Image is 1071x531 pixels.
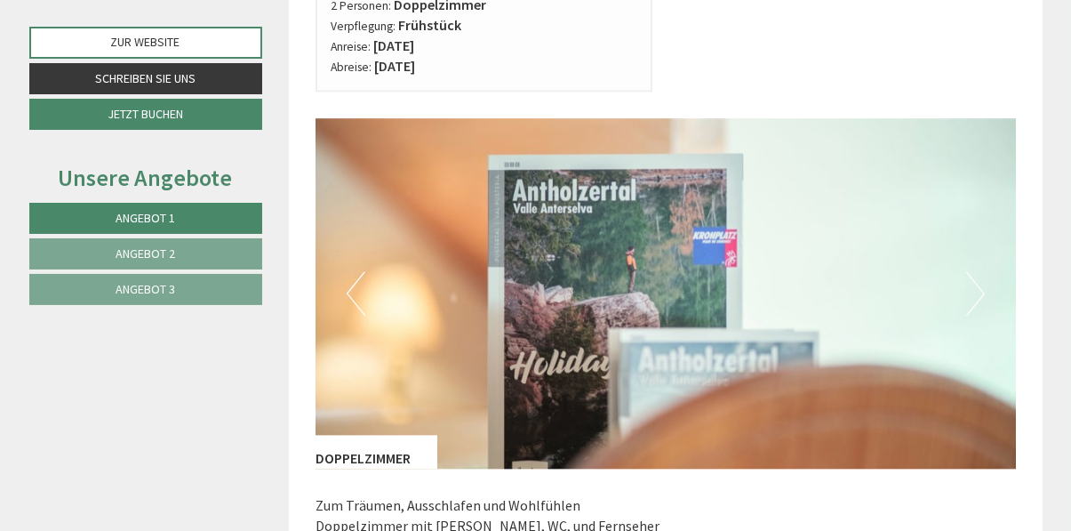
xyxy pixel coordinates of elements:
[398,16,461,34] b: Frühstück
[318,13,382,44] div: [DATE]
[116,281,175,297] span: Angebot 3
[316,118,1016,469] img: image
[347,271,365,316] button: Previous
[116,210,175,226] span: Angebot 1
[29,161,262,194] div: Unsere Angebote
[966,271,985,316] button: Next
[604,469,700,500] button: Senden
[27,86,274,99] small: 09:57
[373,36,414,54] b: [DATE]
[13,48,283,102] div: Guten Tag, wie können wir Ihnen helfen?
[331,60,372,75] small: Abreise:
[316,435,437,469] div: DOPPELZIMMER
[29,27,262,59] a: Zur Website
[27,52,274,66] div: Pension App. Bauernhof Brunner
[116,245,175,261] span: Angebot 2
[29,63,262,94] a: Schreiben Sie uns
[29,99,262,130] a: Jetzt buchen
[331,19,396,34] small: Verpflegung:
[374,57,415,75] b: [DATE]
[331,39,371,54] small: Anreise:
